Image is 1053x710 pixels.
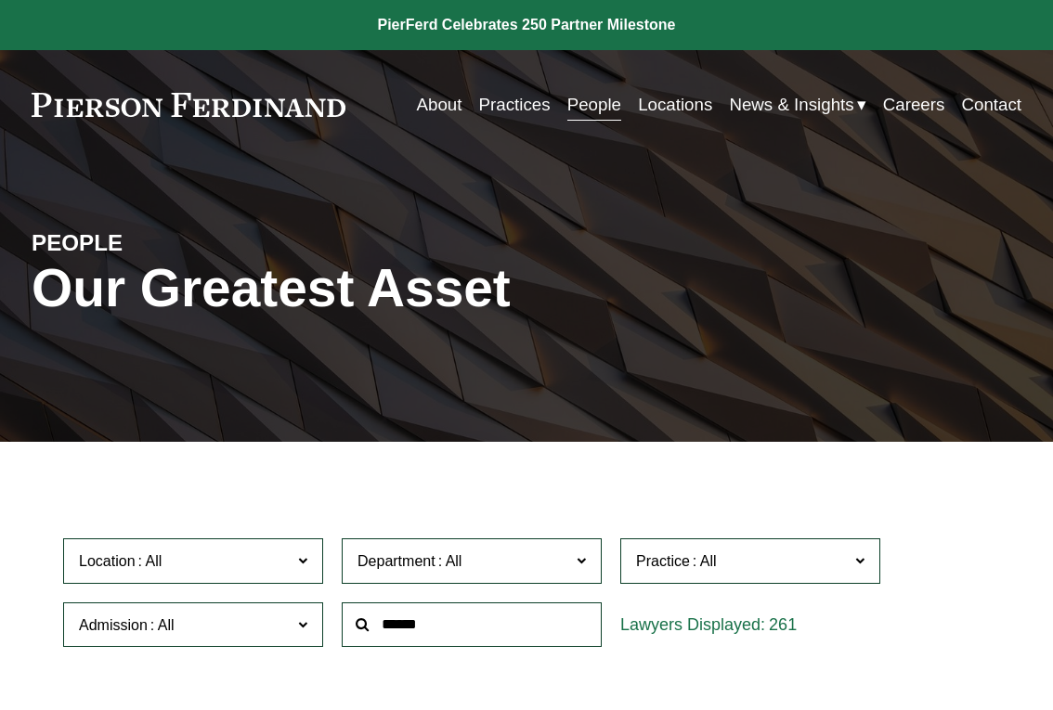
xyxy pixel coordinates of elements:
[883,87,945,122] a: Careers
[729,87,865,122] a: folder dropdown
[417,87,462,122] a: About
[79,617,148,633] span: Admission
[79,553,136,569] span: Location
[479,87,551,122] a: Practices
[32,229,279,258] h4: PEOPLE
[32,258,692,318] h1: Our Greatest Asset
[636,553,690,569] span: Practice
[638,87,712,122] a: Locations
[961,87,1021,122] a: Contact
[357,553,435,569] span: Department
[729,89,853,121] span: News & Insights
[567,87,621,122] a: People
[769,615,797,634] span: 261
